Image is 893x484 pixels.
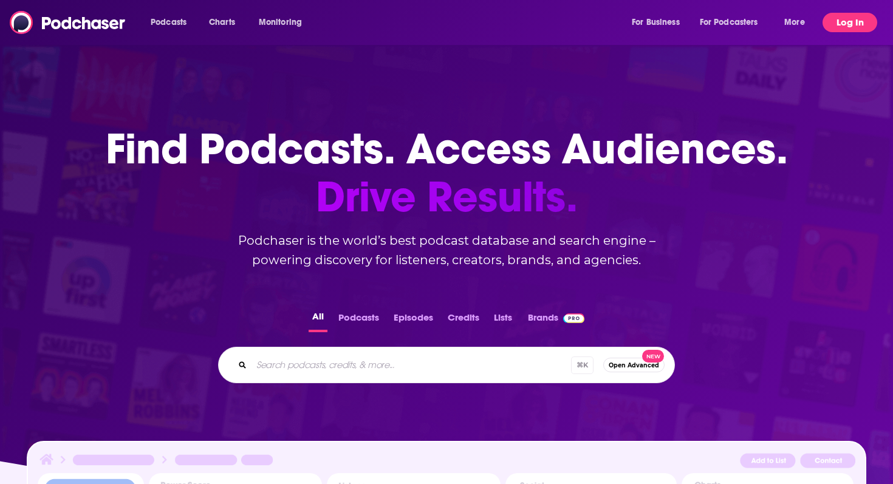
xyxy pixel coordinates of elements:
button: All [309,308,327,332]
button: Log In [823,13,877,32]
img: Podchaser Pro [563,313,584,323]
span: For Business [632,14,680,31]
img: Podcast Insights Header [38,452,855,473]
span: Charts [209,14,235,31]
span: More [784,14,805,31]
span: ⌘ K [571,356,594,374]
a: Charts [201,13,242,32]
button: Lists [490,308,516,332]
span: For Podcasters [700,14,758,31]
span: Monitoring [259,14,302,31]
div: Search podcasts, credits, & more... [218,347,675,383]
button: Credits [444,308,483,332]
button: open menu [776,13,820,32]
button: open menu [250,13,318,32]
h1: Find Podcasts. Access Audiences. [106,125,788,221]
span: New [642,350,664,363]
button: open menu [142,13,202,32]
h2: Podchaser is the world’s best podcast database and search engine – powering discovery for listene... [204,231,689,270]
span: Podcasts [151,14,186,31]
a: BrandsPodchaser Pro [528,308,584,332]
input: Search podcasts, credits, & more... [251,355,571,375]
img: Podchaser - Follow, Share and Rate Podcasts [10,11,126,34]
button: Open AdvancedNew [603,358,665,372]
button: Episodes [390,308,437,332]
button: open menu [623,13,695,32]
button: Podcasts [335,308,383,332]
span: Open Advanced [609,362,659,369]
button: open menu [692,13,776,32]
span: Drive Results. [106,173,788,221]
